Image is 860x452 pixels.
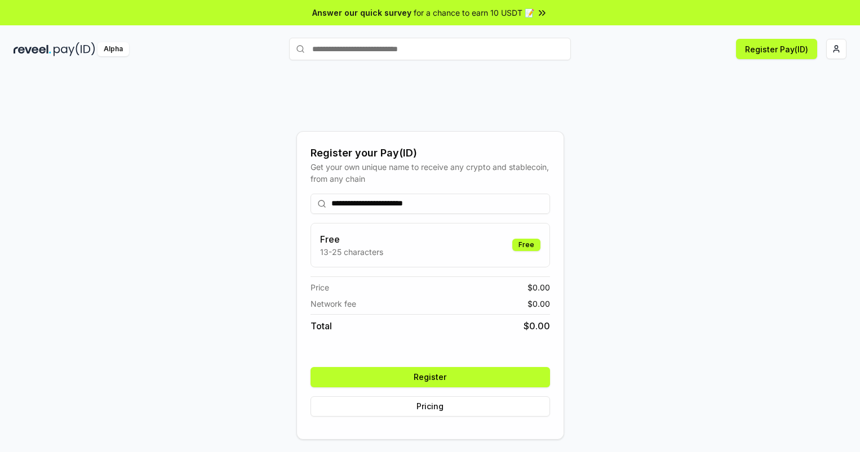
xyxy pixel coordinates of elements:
[414,7,534,19] span: for a chance to earn 10 USDT 📝
[320,246,383,258] p: 13-25 characters
[54,42,95,56] img: pay_id
[527,281,550,293] span: $ 0.00
[512,239,540,251] div: Free
[311,396,550,417] button: Pricing
[311,281,329,293] span: Price
[311,145,550,161] div: Register your Pay(ID)
[736,39,817,59] button: Register Pay(ID)
[311,161,550,185] div: Get your own unique name to receive any crypto and stablecoin, from any chain
[527,298,550,310] span: $ 0.00
[97,42,129,56] div: Alpha
[311,319,332,333] span: Total
[311,367,550,387] button: Register
[311,298,356,310] span: Network fee
[14,42,51,56] img: reveel_dark
[312,7,411,19] span: Answer our quick survey
[524,319,550,333] span: $ 0.00
[320,232,383,246] h3: Free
